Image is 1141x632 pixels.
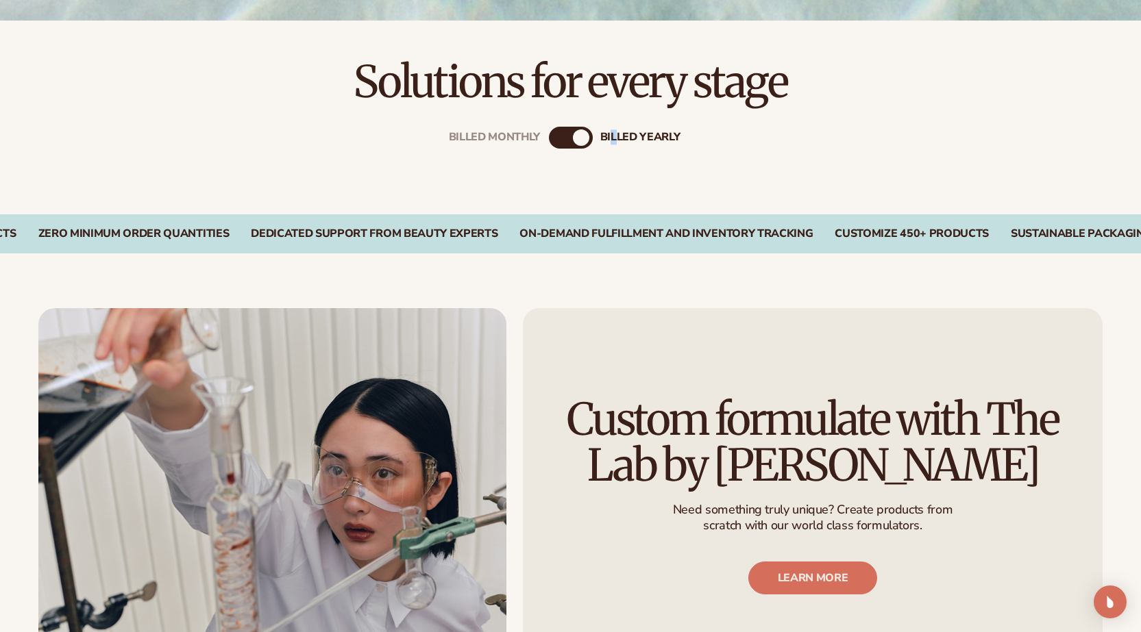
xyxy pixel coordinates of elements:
div: CUSTOMIZE 450+ PRODUCTS [835,227,989,240]
p: Need something truly unique? Create products from [673,502,953,518]
h2: Custom formulate with The Lab by [PERSON_NAME] [561,396,1064,488]
div: billed Yearly [600,131,680,144]
p: scratch with our world class formulators. [673,518,953,533]
a: LEARN MORE [748,561,878,594]
div: On-Demand Fulfillment and Inventory Tracking [519,227,813,240]
div: Zero Minimum Order QuantitieS [38,227,230,240]
h2: Solutions for every stage [38,59,1103,105]
div: Open Intercom Messenger [1094,585,1127,618]
div: Billed Monthly [449,131,541,144]
div: Dedicated Support From Beauty Experts [251,227,498,240]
